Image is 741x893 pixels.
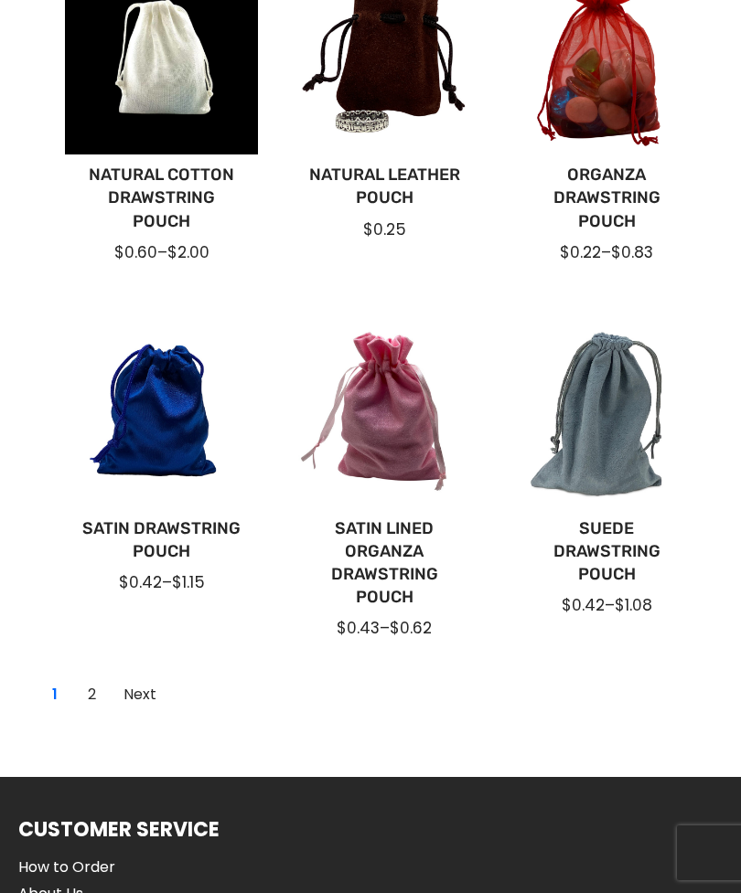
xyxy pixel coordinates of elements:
[40,680,70,709] a: Current Page, Page 1
[172,571,205,593] span: $1.15
[18,813,220,845] h1: Customer Service
[113,680,166,709] a: Go to Page 2
[302,517,466,610] a: Satin Lined Organza Drawstring Pouch
[525,241,689,263] div: –
[37,676,170,713] nav: Page navigation
[18,856,159,879] a: How to Order
[80,571,243,593] div: –
[562,594,605,616] span: $0.42
[114,241,157,263] span: $0.60
[611,241,653,263] span: $0.83
[337,617,380,639] span: $0.43
[77,680,106,709] a: Go to Page 2
[390,617,432,639] span: $0.62
[560,241,601,263] span: $0.22
[302,164,466,209] a: Natural Leather Pouch
[80,241,243,263] div: –
[525,517,689,587] a: Suede Drawstring Pouch
[615,594,652,616] span: $1.08
[80,164,243,233] a: Natural Cotton Drawstring Pouch
[80,517,243,563] a: Satin Drawstring Pouch
[119,571,162,593] span: $0.42
[525,594,689,616] div: –
[167,241,209,263] span: $2.00
[302,218,466,240] div: $0.25
[302,617,466,639] div: –
[525,164,689,233] a: Organza Drawstring Pouch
